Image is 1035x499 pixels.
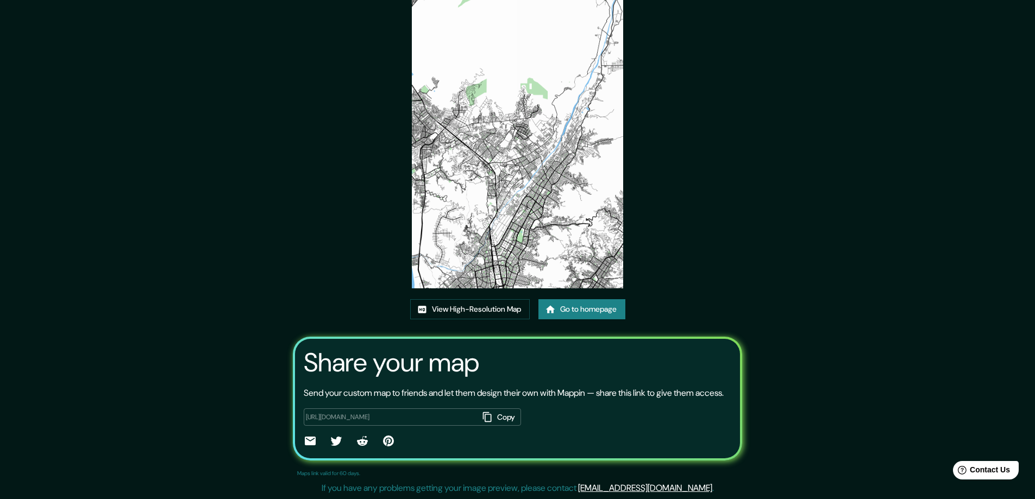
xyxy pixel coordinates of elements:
[322,482,714,495] p: If you have any problems getting your image preview, please contact .
[479,408,521,426] button: Copy
[538,299,625,319] a: Go to homepage
[297,469,360,477] p: Maps link valid for 60 days.
[578,482,712,494] a: [EMAIL_ADDRESS][DOMAIN_NAME]
[938,457,1023,487] iframe: Help widget launcher
[304,348,479,378] h3: Share your map
[304,387,724,400] p: Send your custom map to friends and let them design their own with Mappin — share this link to gi...
[410,299,530,319] a: View High-Resolution Map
